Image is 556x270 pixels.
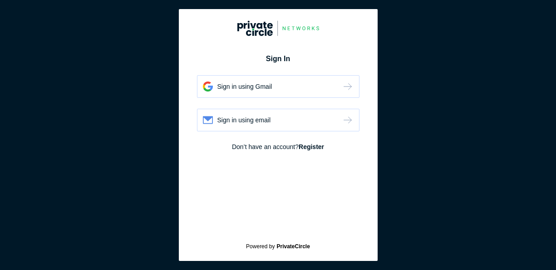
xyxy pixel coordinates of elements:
[190,243,366,250] div: Powered by
[342,115,354,125] img: Google
[237,20,319,36] img: Google
[203,82,213,92] img: Google
[217,116,271,125] div: Sign in using email
[217,82,272,91] div: Sign in using Gmail
[203,116,213,124] img: Google
[342,81,354,92] img: Google
[197,53,359,64] div: Sign In
[197,142,359,151] div: Don’t have an account?
[299,143,324,150] strong: Register
[276,243,310,250] strong: PrivateCircle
